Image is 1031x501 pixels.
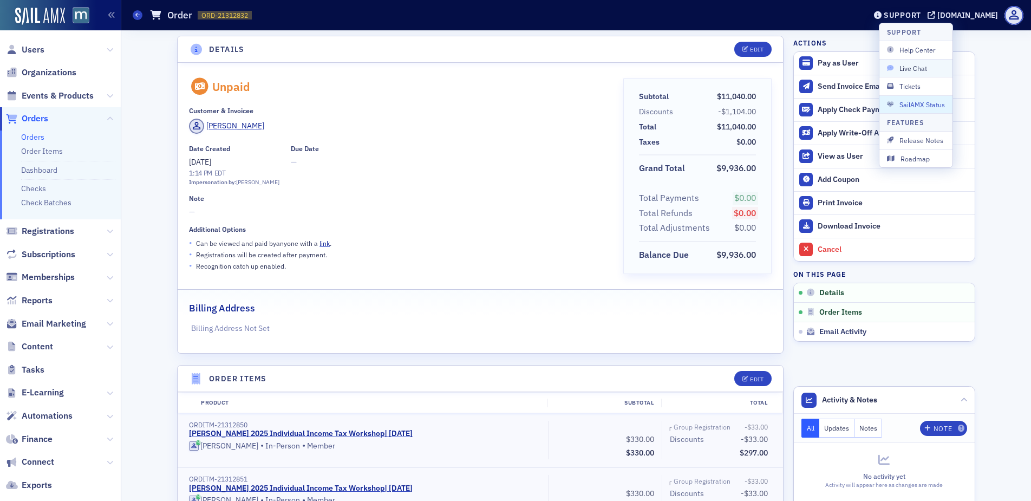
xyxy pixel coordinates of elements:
div: Additional Options [189,225,246,233]
span: • [189,260,192,271]
a: [PERSON_NAME] [189,119,264,134]
span: Help Center [887,45,945,55]
span: Subtotal [639,91,673,102]
div: Note [189,194,204,203]
div: Group Registration Discount [674,476,758,486]
a: Users [6,44,44,56]
a: Order Items [21,146,63,156]
span: -$33.00 [741,489,768,498]
button: Live Chat [879,59,952,77]
a: [PERSON_NAME] 2025 Individual Income Tax Workshop| [DATE] [189,484,413,493]
div: Total [639,121,656,133]
time: 1:14 PM [189,168,212,177]
p: Recognition catch up enabled. [196,261,286,271]
div: Discounts [670,434,704,445]
div: Apply Write-Off Adjustment [818,128,969,138]
span: SailAMX Status [887,100,945,109]
h2: Billing Address [189,301,255,315]
div: View as User [818,152,969,161]
a: Tasks [6,364,44,376]
div: Group Registration Discount [674,422,758,432]
span: Registrations [22,225,74,237]
h4: Support [887,27,922,37]
img: SailAMX [73,7,89,24]
div: In-Person Member [189,440,540,451]
div: Total Refunds [639,207,693,220]
span: Impersonation by: [189,178,236,186]
span: Reports [22,295,53,307]
a: Content [6,341,53,353]
span: ORD-21312832 [201,11,248,20]
a: Exports [6,479,52,491]
button: Tickets [879,77,952,95]
span: Order Items [819,308,862,317]
span: Tickets [887,81,945,91]
a: Print Invoice [794,191,975,214]
div: Discounts [670,488,704,499]
div: Apply Check Payment [818,105,969,115]
div: Date Created [189,145,230,153]
span: • [189,249,192,260]
span: — [189,206,608,218]
span: Total Adjustments [639,222,714,235]
div: Grand Total [639,162,685,175]
div: Edit [750,47,764,53]
span: Taxes [639,136,663,148]
a: [PERSON_NAME] 2025 Individual Income Tax Workshop| [DATE] [189,429,413,439]
span: Finance [22,433,53,445]
div: Total [661,399,775,407]
span: ┌ [668,478,671,486]
h4: Details [209,44,245,55]
button: Updates [819,419,854,438]
div: Print Invoice [818,198,969,208]
div: Unpaid [212,80,250,94]
a: Finance [6,433,53,445]
span: Discounts [670,488,708,499]
span: Users [22,44,44,56]
a: View Homepage [65,7,89,25]
span: Group Registration Discount [674,422,730,432]
span: Events & Products [22,90,94,102]
a: link [319,239,330,248]
a: Memberships [6,271,75,283]
button: All [801,419,820,438]
div: Activity will appear here as changes are made [801,481,967,490]
button: Help Center [879,41,952,58]
span: Connect [22,456,54,468]
span: — [291,157,319,168]
span: Total [639,121,660,133]
div: Taxes [639,136,660,148]
button: Edit [734,371,772,386]
a: Connect [6,456,54,468]
span: $330.00 [626,434,654,444]
span: E-Learning [22,387,64,399]
span: Group Registration Discount [674,476,730,486]
span: • [260,440,264,451]
span: Grand Total [639,162,689,175]
div: Balance Due [639,249,689,262]
span: Email Activity [819,327,866,337]
span: Balance Due [639,249,693,262]
span: • [302,440,305,451]
span: Details [819,288,844,298]
img: SailAMX [15,8,65,25]
button: Add Coupon [794,168,975,191]
span: -$33.00 [745,477,768,485]
span: • [189,237,192,249]
span: $0.00 [734,207,756,218]
div: Total Adjustments [639,222,710,235]
h4: Features [887,118,924,127]
h4: Actions [793,38,827,48]
div: Note [934,426,952,432]
a: Organizations [6,67,76,79]
a: E-Learning [6,387,64,399]
span: Live Chat [887,63,945,73]
div: Edit [750,376,764,382]
button: Pay as User [794,52,975,75]
button: Note [920,421,967,436]
button: Apply Write-Off Adjustment [794,121,975,145]
a: Subscriptions [6,249,75,261]
span: -$33.00 [741,434,768,444]
div: Download Invoice [818,222,969,231]
span: Memberships [22,271,75,283]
